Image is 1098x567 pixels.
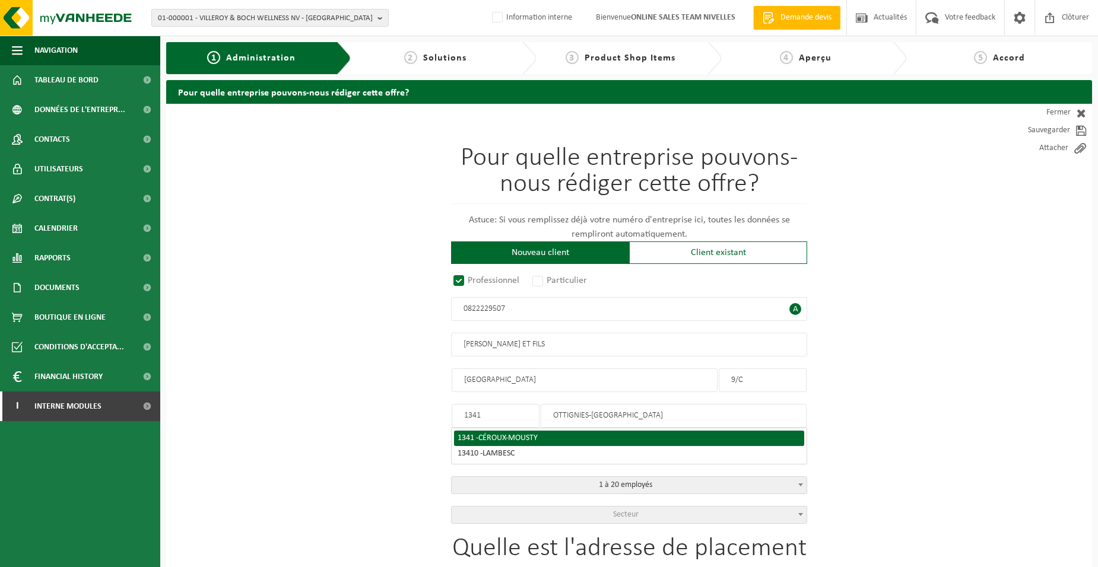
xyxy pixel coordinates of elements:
h2: Pour quelle entreprise pouvons-nous rédiger cette offre? [166,80,1092,103]
input: Numéro [719,368,807,392]
span: LAMBESC [483,449,515,458]
a: Attacher [985,139,1092,157]
input: Nom [451,333,807,356]
span: Aperçu [799,53,832,63]
input: code postal [452,404,540,428]
span: Contacts [34,125,70,154]
span: 3 [566,51,579,64]
input: Ville [541,404,807,428]
span: Contrat(s) [34,184,75,214]
div: Nouveau client [451,241,629,264]
span: 2 [404,51,417,64]
a: 3Product Shop Items [542,51,698,65]
span: 01-000001 - VILLEROY & BOCH WELLNESS NV - [GEOGRAPHIC_DATA] [158,9,373,27]
span: 1 à 20 employés [452,477,807,493]
label: Information interne [490,9,572,27]
span: Interne modules [34,391,101,421]
span: Product Shop Items [585,53,675,63]
span: Financial History [34,362,103,391]
span: 5 [974,51,987,64]
span: Demande devis [778,12,834,24]
span: Administration [226,53,296,63]
span: Utilisateurs [34,154,83,184]
button: 01-000001 - VILLEROY & BOCH WELLNESS NV - [GEOGRAPHIC_DATA] [151,9,389,27]
a: 5Accord [913,51,1086,65]
a: 1Administration [175,51,328,65]
p: Astuce: Si vous remplissez déjà votre numéro d'entreprise ici, toutes les données se rempliront a... [451,213,807,241]
span: Tableau de bord [34,65,99,95]
span: Conditions d'accepta... [34,332,124,362]
span: Secteur [613,510,639,519]
a: Demande devis [753,6,840,30]
label: Professionnel [451,272,523,289]
strong: ONLINE SALES TEAM NIVELLES [631,13,735,22]
span: 4 [780,51,793,64]
a: Sauvegarder [985,122,1092,139]
label: Particulier [530,272,591,289]
span: Documents [34,273,80,302]
div: 1341 - [458,434,801,442]
span: I [12,391,23,421]
span: CÉROUX-MOUSTY [478,434,538,442]
span: Boutique en ligne [34,302,106,332]
input: Rue [452,368,718,392]
h1: Pour quelle entreprise pouvons-nous rédiger cette offre? [451,145,807,204]
a: Fermer [985,104,1092,122]
div: Client existant [629,241,807,264]
span: Calendrier [34,214,78,243]
span: Navigation [34,36,78,65]
span: Solutions [423,53,467,63]
div: 13410 - [458,450,801,458]
span: A [789,303,801,315]
span: Données de l'entrepr... [34,95,125,125]
a: 4Aperçu [728,51,883,65]
span: Rapports [34,243,71,273]
input: Numéro d'entreprise [451,297,807,321]
span: Accord [993,53,1025,63]
span: 1 à 20 employés [451,476,807,494]
span: 1 [207,51,220,64]
a: 2Solutions [357,51,513,65]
